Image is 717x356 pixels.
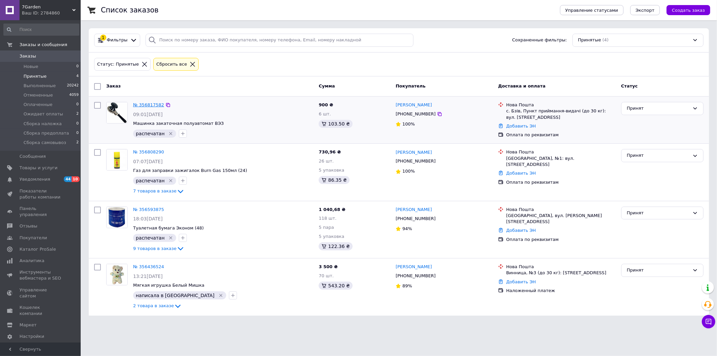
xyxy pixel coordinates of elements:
[133,149,164,154] a: № 356808290
[506,123,536,129] a: Добавить ЭН
[19,206,62,218] span: Панель управления
[498,83,546,88] span: Доставка и оплата
[319,273,333,278] span: 70 шт.
[133,102,164,107] a: № 356817582
[24,73,47,79] span: Принятые
[630,5,660,15] button: Экспорт
[24,140,66,146] span: Сборка самовывоз
[106,83,121,88] span: Заказ
[506,102,616,108] div: Нова Пошта
[319,168,344,173] span: 5 упаковка
[319,282,352,290] div: 543.20 ₴
[402,283,412,288] span: 89%
[133,121,224,126] a: Машинка закаточная полуавтомат ВЭЗ
[627,152,690,159] div: Принят
[24,83,56,89] span: Выполненные
[319,120,352,128] div: 103.50 ₴
[19,176,50,182] span: Уведомления
[396,207,432,213] a: [PERSON_NAME]
[396,149,432,156] a: [PERSON_NAME]
[69,92,79,98] span: 4059
[512,37,567,43] span: Сохраненные фильтры:
[136,131,165,136] span: распечатан
[76,64,79,70] span: 0
[107,264,127,285] img: Фото товару
[602,37,608,42] span: (4)
[24,102,52,108] span: Оплаченные
[76,140,79,146] span: 2
[24,64,38,70] span: Новые
[394,157,437,166] div: [PHONE_NUMBER]
[506,155,616,168] div: [GEOGRAPHIC_DATA], №1: вул. [STREET_ADDRESS]
[107,102,127,123] img: Фото товару
[394,110,437,118] div: [PHONE_NUMBER]
[19,333,44,340] span: Настройки
[660,7,710,12] a: Создать заказ
[64,176,72,182] span: 44
[667,5,710,15] button: Создать заказ
[19,269,62,281] span: Инструменты вебмастера и SEO
[402,226,412,231] span: 94%
[636,8,654,13] span: Экспорт
[22,10,81,16] div: Ваш ID: 2784860
[506,279,536,284] a: Добавить ЭН
[506,288,616,294] div: Наложенный платеж
[319,234,344,239] span: 5 упаковка
[67,83,79,89] span: 20242
[627,210,690,217] div: Принят
[621,83,638,88] span: Статус
[133,188,185,193] a: 7 товаров в заказе
[76,130,79,136] span: 0
[136,235,165,241] span: распечатан
[133,274,163,279] span: 13:21[DATE]
[627,267,690,274] div: Принят
[168,178,173,183] svg: Удалить метку
[101,6,159,14] h1: Список заказов
[565,8,618,13] span: Управление статусами
[19,246,56,252] span: Каталог ProSale
[627,105,690,112] div: Принят
[24,92,53,98] span: Отмененные
[24,130,69,136] span: Сборка предоплата
[106,207,128,228] a: Фото товару
[506,108,616,120] div: с. Бзів, Пункт приймання-видачі (до 30 кг): вул. [STREET_ADDRESS]
[133,112,163,117] span: 09:01[DATE]
[133,283,204,288] span: Мягкая игрушка Белый Мишка
[578,37,601,43] span: Принятые
[319,176,349,184] div: 86.35 ₴
[133,303,182,308] a: 2 товара в заказе
[72,176,79,182] span: 10
[506,228,536,233] a: Добавить ЭН
[19,188,62,200] span: Показатели работы компании
[133,207,164,212] a: № 356593875
[96,61,140,68] div: Статус: Принятые
[133,246,185,251] a: 9 товаров в заказе
[168,131,173,136] svg: Удалить метку
[402,121,415,127] span: 100%
[133,159,163,164] span: 07:07[DATE]
[136,293,214,298] span: написала в [GEOGRAPHIC_DATA]
[19,287,62,299] span: Управление сайтом
[396,102,432,108] a: [PERSON_NAME]
[133,246,176,251] span: 9 товаров в заказе
[133,225,204,230] span: Туалетная бумага Эконом (48)
[76,102,79,108] span: 0
[106,149,128,171] a: Фото товару
[19,42,67,48] span: Заказы и сообщения
[394,272,437,280] div: [PHONE_NUMBER]
[19,235,47,241] span: Покупатели
[560,5,624,15] button: Управление статусами
[133,216,163,221] span: 18:03[DATE]
[107,149,127,170] img: Фото товару
[24,111,63,117] span: Ожидает оплаты
[106,264,128,285] a: Фото товару
[319,225,334,230] span: 5 пара
[396,264,432,270] a: [PERSON_NAME]
[506,264,616,270] div: Нова Пошта
[3,24,79,36] input: Поиск
[394,214,437,223] div: [PHONE_NUMBER]
[133,168,247,173] span: Газ для заправки зажигалок Burn Gas 150мл (24)
[107,207,127,228] img: Фото товару
[319,264,337,269] span: 3 500 ₴
[76,73,79,79] span: 4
